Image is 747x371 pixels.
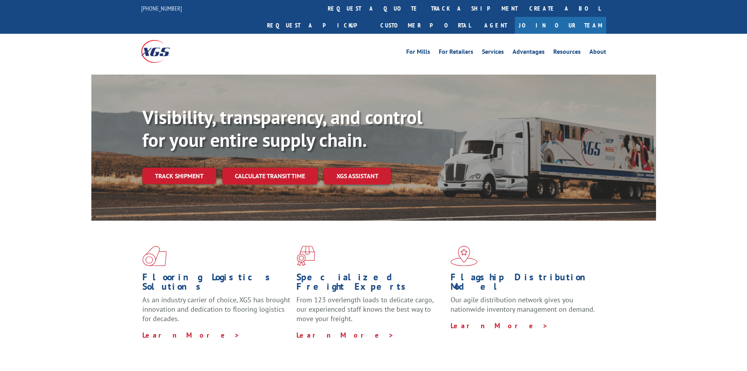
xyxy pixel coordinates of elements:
img: xgs-icon-flagship-distribution-model-red [451,246,478,266]
a: Advantages [513,49,545,57]
a: Resources [553,49,581,57]
a: Agent [476,17,515,34]
a: [PHONE_NUMBER] [141,4,182,12]
img: xgs-icon-focused-on-flooring-red [296,246,315,266]
a: About [589,49,606,57]
a: Customer Portal [374,17,476,34]
span: As an industry carrier of choice, XGS has brought innovation and dedication to flooring logistics... [142,295,290,323]
a: Request a pickup [261,17,374,34]
p: From 123 overlength loads to delicate cargo, our experienced staff knows the best way to move you... [296,295,445,330]
a: For Retailers [439,49,473,57]
a: Track shipment [142,168,216,184]
a: Calculate transit time [222,168,318,185]
a: Services [482,49,504,57]
a: Learn More > [451,321,548,330]
h1: Flagship Distribution Model [451,272,599,295]
h1: Specialized Freight Experts [296,272,445,295]
h1: Flooring Logistics Solutions [142,272,291,295]
b: Visibility, transparency, and control for your entire supply chain. [142,105,422,152]
a: Learn More > [296,331,394,340]
a: For Mills [406,49,430,57]
a: Learn More > [142,331,240,340]
a: XGS ASSISTANT [324,168,391,185]
a: Join Our Team [515,17,606,34]
img: xgs-icon-total-supply-chain-intelligence-red [142,246,167,266]
span: Our agile distribution network gives you nationwide inventory management on demand. [451,295,595,314]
